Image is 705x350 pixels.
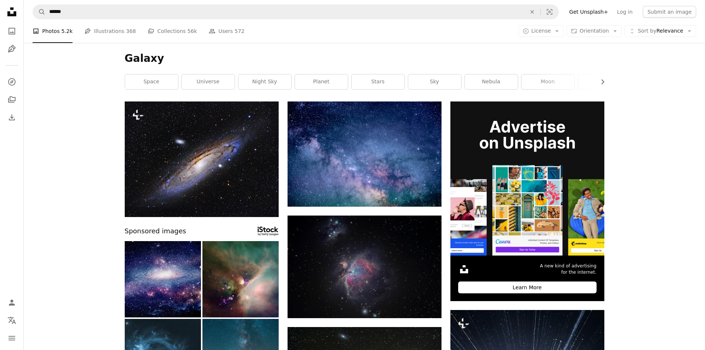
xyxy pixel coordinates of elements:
a: Users 572 [209,19,244,43]
button: Language [4,313,19,328]
span: 572 [235,27,245,35]
img: blue and purple galaxy digital wallpaper [288,101,442,207]
a: stars [352,74,404,89]
span: A new kind of advertising for the internet. [540,263,597,276]
a: space [125,74,178,89]
form: Find visuals sitewide [33,4,559,19]
a: Illustrations 368 [84,19,136,43]
a: Illustrations [4,41,19,56]
span: Relevance [638,27,683,35]
button: Clear [524,5,540,19]
img: Colorful Nebula in Outer Space [202,241,279,317]
span: Sort by [638,28,656,34]
a: nebula [465,74,518,89]
button: Orientation [567,25,622,37]
img: a galaxy in space [125,101,279,217]
a: Collections 56k [148,19,197,43]
a: blue and purple galaxy digital wallpaper [288,150,442,157]
img: file-1636576776643-80d394b7be57image [450,101,604,256]
a: Get Unsplash+ [565,6,612,18]
a: A new kind of advertisingfor the internet.Learn More [450,101,604,301]
img: A Stunning View of a Spiral Galaxy in the Vastness of Space [125,241,201,317]
h1: Galaxy [125,52,604,65]
button: Search Unsplash [33,5,46,19]
a: universe [182,74,235,89]
a: Collections [4,92,19,107]
span: 56k [187,27,197,35]
a: moon [521,74,574,89]
span: Sponsored images [125,226,186,237]
span: License [531,28,551,34]
span: 368 [126,27,136,35]
a: Download History [4,110,19,125]
a: earth [578,74,631,89]
button: Sort byRelevance [625,25,696,37]
img: cluster of star illustration [288,216,442,318]
button: Menu [4,331,19,346]
a: planet [295,74,348,89]
button: Submit an image [643,6,696,18]
span: Orientation [580,28,609,34]
div: Learn More [458,281,597,293]
a: a galaxy in space [125,156,279,162]
a: Log in / Sign up [4,295,19,310]
a: cluster of star illustration [288,263,442,270]
a: Photos [4,24,19,39]
button: License [518,25,564,37]
a: Log in [612,6,637,18]
a: Explore [4,74,19,89]
button: scroll list to the right [596,74,604,89]
img: file-1631306537910-2580a29a3cfcimage [458,263,470,275]
button: Visual search [541,5,558,19]
a: sky [408,74,461,89]
a: night sky [238,74,291,89]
